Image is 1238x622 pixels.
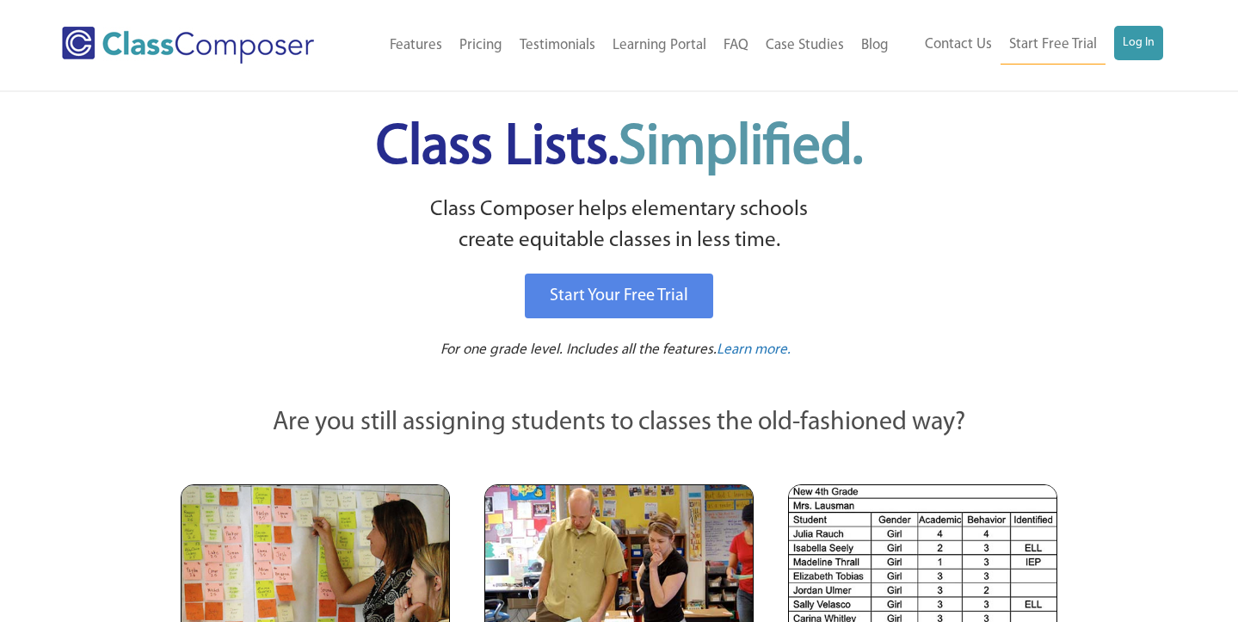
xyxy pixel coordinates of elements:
nav: Header Menu [354,27,898,65]
a: Log In [1114,26,1163,60]
span: Learn more. [717,342,791,357]
span: Class Lists. [376,120,863,176]
a: Contact Us [916,26,1001,64]
a: Case Studies [757,27,853,65]
a: FAQ [715,27,757,65]
a: Learning Portal [604,27,715,65]
span: Simplified. [619,120,863,176]
nav: Header Menu [897,26,1163,65]
span: For one grade level. Includes all the features. [440,342,717,357]
p: Are you still assigning students to classes the old-fashioned way? [181,404,1058,442]
a: Testimonials [511,27,604,65]
a: Blog [853,27,897,65]
a: Features [381,27,451,65]
span: Start Your Free Trial [550,287,688,305]
a: Pricing [451,27,511,65]
p: Class Composer helps elementary schools create equitable classes in less time. [178,194,1061,257]
a: Start Your Free Trial [525,274,713,318]
a: Learn more. [717,340,791,361]
img: Class Composer [62,27,314,64]
a: Start Free Trial [1001,26,1106,65]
